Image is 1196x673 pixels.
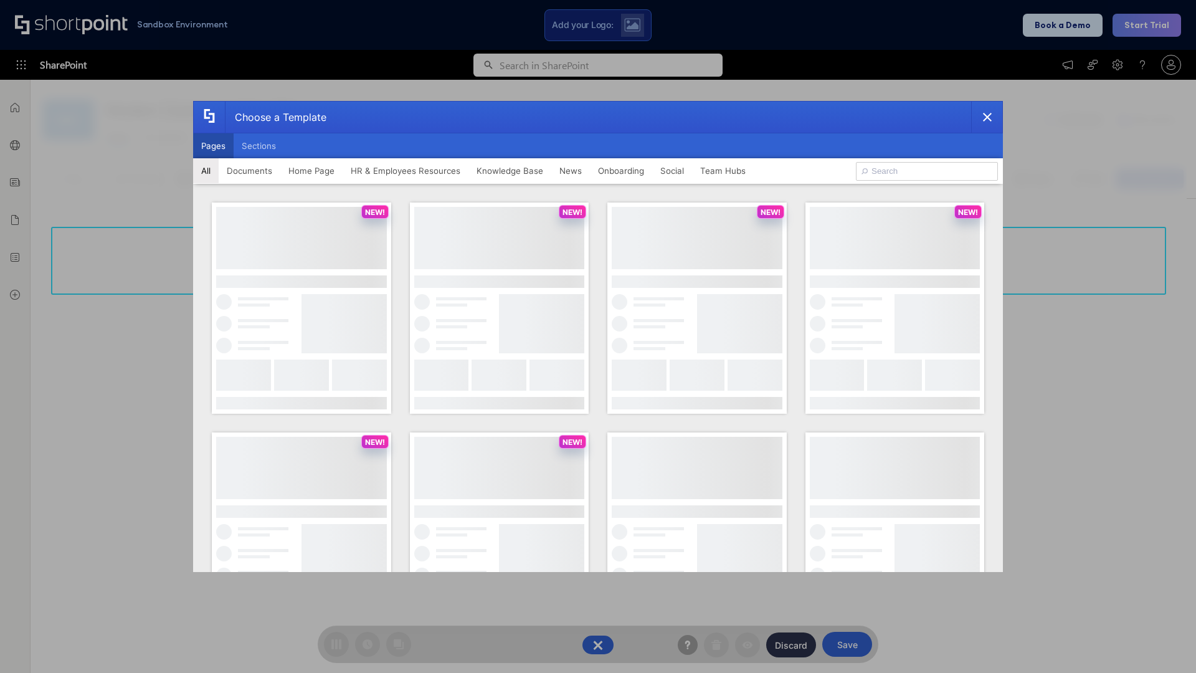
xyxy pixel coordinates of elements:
[365,437,385,447] p: NEW!
[193,101,1003,572] div: template selector
[692,158,754,183] button: Team Hubs
[468,158,551,183] button: Knowledge Base
[652,158,692,183] button: Social
[365,208,385,217] p: NEW!
[343,158,468,183] button: HR & Employees Resources
[193,158,219,183] button: All
[562,208,582,217] p: NEW!
[234,133,284,158] button: Sections
[193,133,234,158] button: Pages
[562,437,582,447] p: NEW!
[1134,613,1196,673] iframe: Chat Widget
[280,158,343,183] button: Home Page
[761,208,781,217] p: NEW!
[590,158,652,183] button: Onboarding
[225,102,326,133] div: Choose a Template
[856,162,998,181] input: Search
[219,158,280,183] button: Documents
[958,208,978,217] p: NEW!
[551,158,590,183] button: News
